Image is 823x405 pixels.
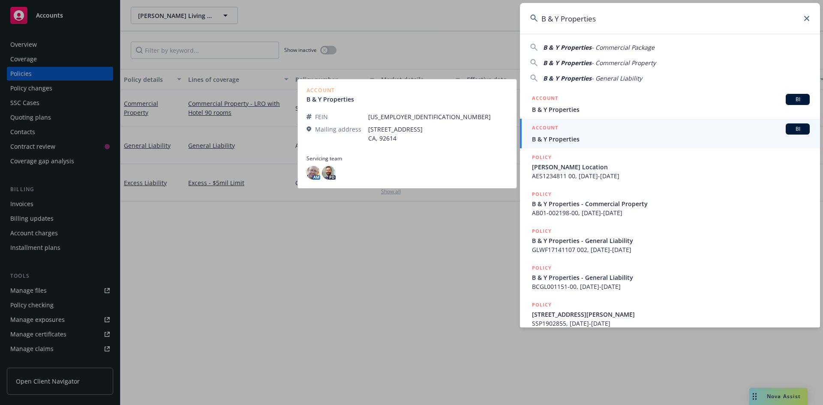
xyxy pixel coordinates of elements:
h5: POLICY [532,227,552,235]
span: B & Y Properties - General Liability [532,273,810,282]
h5: POLICY [532,300,552,309]
span: - Commercial Property [592,59,656,67]
span: B & Y Properties - General Liability [532,236,810,245]
span: B & Y Properties [532,105,810,114]
span: B & Y Properties [543,43,592,51]
span: - Commercial Package [592,43,655,51]
a: POLICY[PERSON_NAME] LocationAES1234811 00, [DATE]-[DATE] [520,148,820,185]
span: AB01-002198-00, [DATE]-[DATE] [532,208,810,217]
a: ACCOUNTBIB & Y Properties [520,89,820,119]
h5: ACCOUNT [532,123,558,134]
a: ACCOUNTBIB & Y Properties [520,119,820,148]
span: B & Y Properties [543,59,592,67]
h5: POLICY [532,153,552,162]
span: [STREET_ADDRESS][PERSON_NAME] [532,310,810,319]
span: AES1234811 00, [DATE]-[DATE] [532,171,810,180]
a: POLICYB & Y Properties - Commercial PropertyAB01-002198-00, [DATE]-[DATE] [520,185,820,222]
span: B & Y Properties [543,74,592,82]
h5: ACCOUNT [532,94,558,104]
span: [PERSON_NAME] Location [532,162,810,171]
h5: POLICY [532,190,552,198]
span: - General Liability [592,74,642,82]
span: BI [789,96,806,103]
a: POLICYB & Y Properties - General LiabilityGLWF17141107 002, [DATE]-[DATE] [520,222,820,259]
a: POLICY[STREET_ADDRESS][PERSON_NAME]SSP1902855, [DATE]-[DATE] [520,296,820,333]
span: B & Y Properties [532,135,810,144]
span: SSP1902855, [DATE]-[DATE] [532,319,810,328]
input: Search... [520,3,820,34]
a: POLICYB & Y Properties - General LiabilityBCGL001151-00, [DATE]-[DATE] [520,259,820,296]
span: GLWF17141107 002, [DATE]-[DATE] [532,245,810,254]
span: BI [789,125,806,133]
h5: POLICY [532,264,552,272]
span: B & Y Properties - Commercial Property [532,199,810,208]
span: BCGL001151-00, [DATE]-[DATE] [532,282,810,291]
